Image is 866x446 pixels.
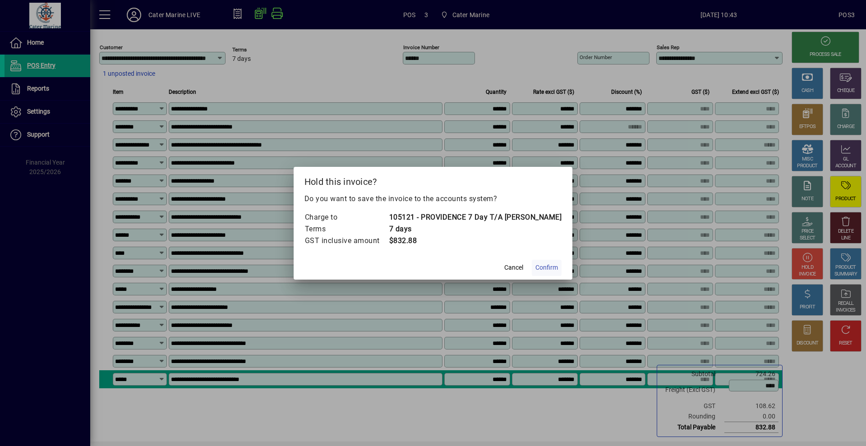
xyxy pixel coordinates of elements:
button: Confirm [532,260,562,276]
h2: Hold this invoice? [294,167,573,193]
td: Charge to [304,212,389,223]
span: Confirm [535,263,558,272]
button: Cancel [499,260,528,276]
td: GST inclusive amount [304,235,389,247]
span: Cancel [504,263,523,272]
td: $832.88 [389,235,562,247]
td: Terms [304,223,389,235]
td: 105121 - PROVIDENCE 7 Day T/A [PERSON_NAME] [389,212,562,223]
td: 7 days [389,223,562,235]
p: Do you want to save the invoice to the accounts system? [304,193,562,204]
